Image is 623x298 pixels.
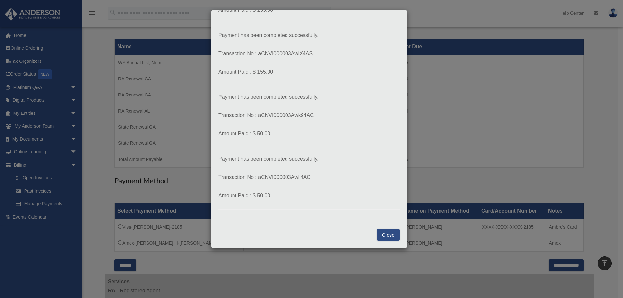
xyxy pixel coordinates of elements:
p: Payment has been completed successfully. [218,154,400,164]
p: Amount Paid : $ 155.00 [218,6,400,15]
p: Transaction No : aCNVI000003Awk94AC [218,111,400,120]
p: Transaction No : aCNVI000003Awll4AC [218,173,400,182]
p: Amount Paid : $ 155.00 [218,67,400,77]
p: Payment has been completed successfully. [218,31,400,40]
button: Close [377,229,400,241]
p: Amount Paid : $ 50.00 [218,129,400,138]
p: Transaction No : aCNVI000003AwiX4AS [218,49,400,58]
p: Payment has been completed successfully. [218,93,400,102]
p: Amount Paid : $ 50.00 [218,191,400,200]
